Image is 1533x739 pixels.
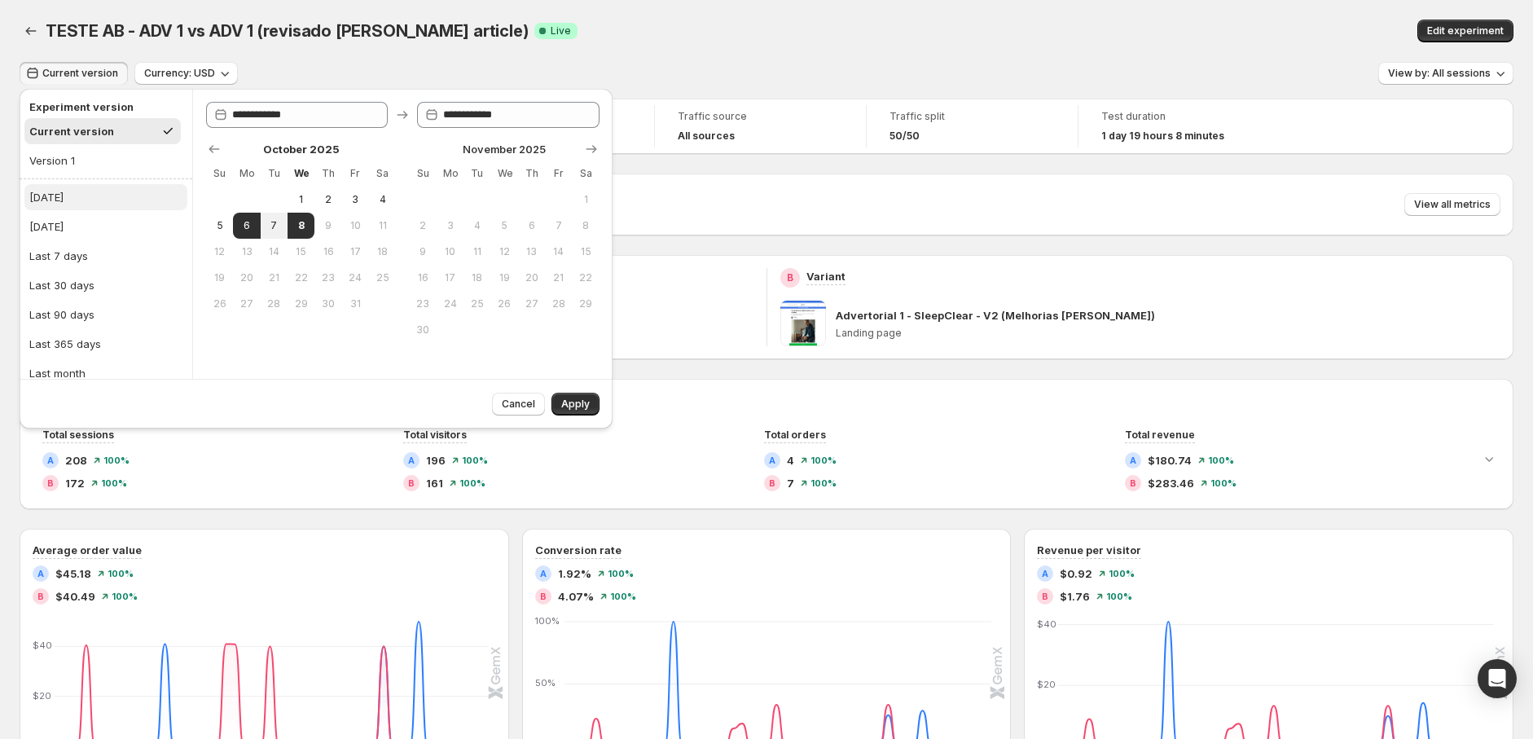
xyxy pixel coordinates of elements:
span: We [498,167,512,180]
h2: Performance over time [33,392,1500,408]
span: Apply [561,398,590,411]
button: Tuesday November 4 2025 [463,213,490,239]
img: Advertorial 1 - SleepClear - V2 (Melhorias rick) [780,301,826,346]
span: 50/50 [889,130,920,143]
h2: B [540,592,547,601]
h3: Conversion rate [535,542,622,558]
span: 172 [65,475,85,491]
button: Thursday November 13 2025 [518,239,545,265]
span: 1 day 19 hours 8 minutes [1101,130,1224,143]
button: Tuesday November 11 2025 [463,239,490,265]
th: Monday [233,161,260,187]
th: Sunday [409,161,436,187]
span: Fr [349,167,362,180]
span: 24 [349,271,362,284]
button: Tuesday November 25 2025 [463,291,490,317]
button: Thursday October 2 2025 [314,187,341,213]
button: Last 30 days [24,272,187,298]
span: Current version [42,67,118,80]
button: Wednesday November 5 2025 [491,213,518,239]
span: Su [415,167,429,180]
span: 19 [498,271,512,284]
span: 12 [213,245,226,258]
h2: A [1130,455,1136,465]
button: Tuesday October 14 2025 [261,239,288,265]
span: 11 [470,245,484,258]
span: 100% [462,455,488,465]
span: 14 [551,245,565,258]
span: Sa [579,167,593,180]
button: Friday October 3 2025 [342,187,369,213]
button: Cancel [492,393,545,416]
button: Tuesday November 18 2025 [463,265,490,291]
span: 196 [426,452,446,468]
span: 27 [525,297,538,310]
span: 18 [470,271,484,284]
div: Last 365 days [29,336,101,352]
span: 25 [470,297,484,310]
button: [DATE] [24,213,187,240]
span: Mo [239,167,253,180]
button: Monday November 24 2025 [437,291,463,317]
button: Saturday October 11 2025 [369,213,396,239]
span: Mo [443,167,457,180]
button: Wednesday November 26 2025 [491,291,518,317]
span: 30 [415,323,429,337]
button: Sunday November 23 2025 [409,291,436,317]
span: 7 [267,219,281,232]
h4: All sources [678,130,735,143]
button: Sunday October 19 2025 [206,265,233,291]
span: 100% [608,569,634,578]
th: Sunday [206,161,233,187]
span: Edit experiment [1427,24,1504,37]
span: 19 [213,271,226,284]
div: Last 30 days [29,277,94,293]
h3: Average order value [33,542,142,558]
h2: A [37,569,44,578]
div: [DATE] [29,189,64,205]
span: 31 [349,297,362,310]
text: 50% [535,677,556,688]
button: Sunday October 5 2025 [206,213,233,239]
span: 1.92% [558,565,591,582]
button: Thursday November 20 2025 [518,265,545,291]
button: Thursday October 23 2025 [314,265,341,291]
span: $180.74 [1148,452,1192,468]
span: Th [321,167,335,180]
button: Sunday November 2 2025 [409,213,436,239]
span: Fr [551,167,565,180]
div: Last 90 days [29,306,94,323]
button: Friday November 21 2025 [545,265,572,291]
button: Sunday November 9 2025 [409,239,436,265]
button: Friday November 14 2025 [545,239,572,265]
span: 26 [213,297,226,310]
span: 2 [415,219,429,232]
a: Traffic split50/50 [889,108,1055,144]
span: 14 [267,245,281,258]
button: Sunday October 12 2025 [206,239,233,265]
th: Wednesday [288,161,314,187]
span: Currency: USD [144,67,215,80]
button: Wednesday October 29 2025 [288,291,314,317]
button: Friday November 7 2025 [545,213,572,239]
h2: A [769,455,775,465]
button: Thursday October 16 2025 [314,239,341,265]
span: 100% [1210,478,1237,488]
span: $0.92 [1060,565,1092,582]
span: 100% [610,592,636,601]
button: Monday October 27 2025 [233,291,260,317]
span: 5 [213,219,226,232]
span: Traffic split [889,110,1055,123]
button: Wednesday October 1 2025 [288,187,314,213]
span: 3 [443,219,457,232]
button: Saturday November 29 2025 [573,291,600,317]
button: View all metrics [1404,193,1500,216]
button: View by: All sessions [1378,62,1513,85]
th: Saturday [369,161,396,187]
button: Friday October 10 2025 [342,213,369,239]
span: $45.18 [55,565,91,582]
button: Friday November 28 2025 [545,291,572,317]
button: Sunday November 16 2025 [409,265,436,291]
span: Th [525,167,538,180]
h2: A [540,569,547,578]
